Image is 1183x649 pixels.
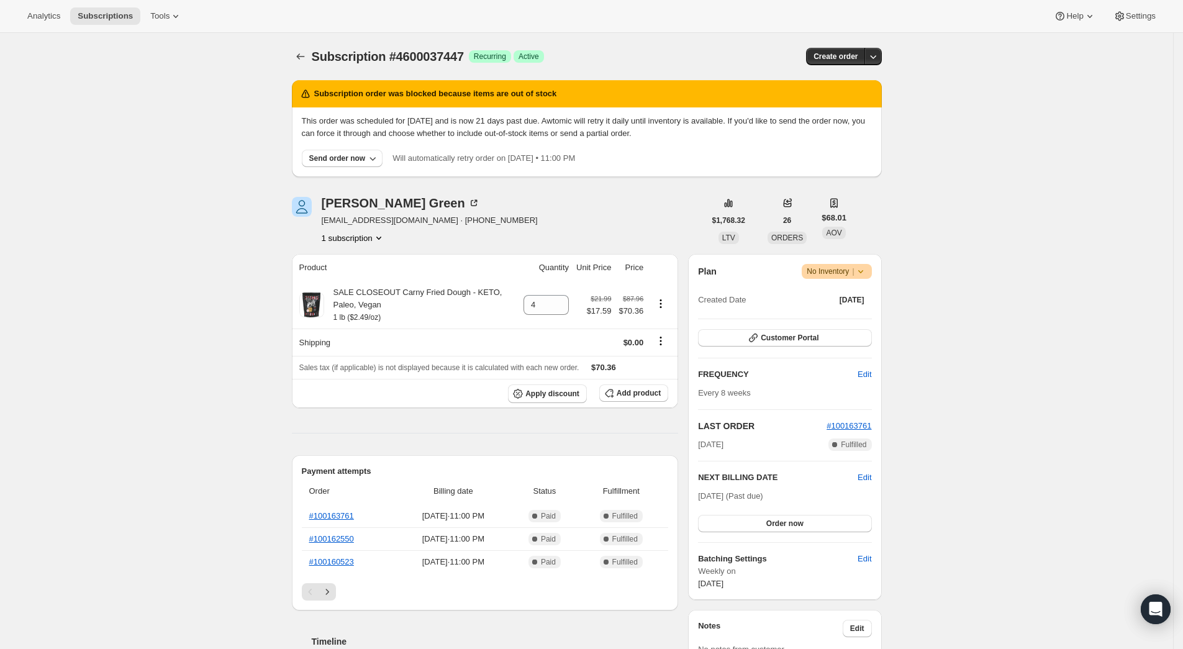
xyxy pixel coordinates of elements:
div: SALE CLOSEOUT Carny Fried Dough - KETO, Paleo, Vegan [324,286,517,324]
span: Fulfilled [612,511,638,521]
span: Active [519,52,539,61]
button: Edit [850,365,879,384]
a: #100162550 [309,534,354,543]
span: Edit [850,624,864,633]
span: Tools [150,11,170,21]
span: $0.00 [623,338,644,347]
th: Shipping [292,329,520,356]
button: Subscriptions [292,48,309,65]
span: Created Date [698,294,746,306]
th: Unit Price [573,254,615,281]
h2: Timeline [312,635,679,648]
button: $1,768.32 [705,212,753,229]
th: Quantity [520,254,573,281]
button: Subscriptions [70,7,140,25]
a: #100163761 [827,421,871,430]
span: Apply discount [525,389,579,399]
th: Product [292,254,520,281]
a: #100163761 [309,511,354,520]
small: 1 lb ($2.49/oz) [333,313,381,322]
h2: LAST ORDER [698,420,827,432]
span: Add product [617,388,661,398]
button: Apply discount [508,384,587,403]
span: Analytics [27,11,60,21]
h3: Notes [698,620,843,637]
button: Help [1046,7,1103,25]
span: Edit [858,368,871,381]
span: Paid [541,557,556,567]
span: Create order [814,52,858,61]
button: #100163761 [827,420,871,432]
h2: Payment attempts [302,465,669,478]
h2: NEXT BILLING DATE [698,471,858,484]
h6: Batching Settings [698,553,858,565]
h2: Subscription order was blocked because items are out of stock [314,88,557,100]
span: 26 [783,216,791,225]
small: $21.99 [591,295,611,302]
p: This order was scheduled for [DATE] and is now 21 days past due. Awtomic will retry it daily unti... [302,115,872,140]
button: Add product [599,384,668,402]
button: Settings [1106,7,1163,25]
span: No Inventory [807,265,866,278]
span: Fulfilled [841,440,866,450]
button: Create order [806,48,865,65]
span: ORDERS [771,234,803,242]
span: $70.36 [619,305,643,317]
span: Every 8 weeks [698,388,751,397]
a: #100160523 [309,557,354,566]
span: Settings [1126,11,1156,21]
span: Subscriptions [78,11,133,21]
span: Status [515,485,574,497]
nav: Pagination [302,583,669,601]
small: $87.96 [623,295,643,302]
span: $17.59 [587,305,612,317]
span: Paid [541,534,556,544]
div: [PERSON_NAME] Green [322,197,480,209]
span: Help [1066,11,1083,21]
span: AOV [826,229,841,237]
span: [DATE] (Past due) [698,491,763,501]
button: Analytics [20,7,68,25]
span: Fulfillment [581,485,661,497]
button: Edit [858,471,871,484]
button: Shipping actions [651,334,671,348]
span: [DATE] [698,579,723,588]
button: Edit [850,549,879,569]
span: Fulfilled [612,557,638,567]
div: Send order now [309,153,366,163]
span: $68.01 [822,212,846,224]
p: Will automatically retry order on [DATE] • 11:00 PM [392,152,575,165]
button: Customer Portal [698,329,871,347]
span: [DATE] · 11:00 PM [399,533,507,545]
span: [DATE] [698,438,723,451]
span: LTV [722,234,735,242]
span: Recurring [474,52,506,61]
span: [DATE] · 11:00 PM [399,510,507,522]
span: [DATE] [840,295,864,305]
span: Order now [766,519,804,529]
button: Send order now [302,150,383,167]
button: Order now [698,515,871,532]
span: Billing date [399,485,507,497]
span: Paid [541,511,556,521]
button: Edit [843,620,872,637]
span: Weekly on [698,565,871,578]
span: [DATE] · 11:00 PM [399,556,507,568]
span: Customer Portal [761,333,818,343]
button: [DATE] [832,291,872,309]
span: Edit [858,553,871,565]
th: Price [615,254,647,281]
span: | [852,266,854,276]
span: Sales tax (if applicable) is not displayed because it is calculated with each new order. [299,363,579,372]
button: Tools [143,7,189,25]
span: [EMAIL_ADDRESS][DOMAIN_NAME] · [PHONE_NUMBER] [322,214,538,227]
span: Subscription #4600037447 [312,50,464,63]
button: Product actions [651,297,671,311]
span: $1,768.32 [712,216,745,225]
span: $70.36 [591,363,616,372]
div: Open Intercom Messenger [1141,594,1171,624]
span: Fulfilled [612,534,638,544]
h2: Plan [698,265,717,278]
